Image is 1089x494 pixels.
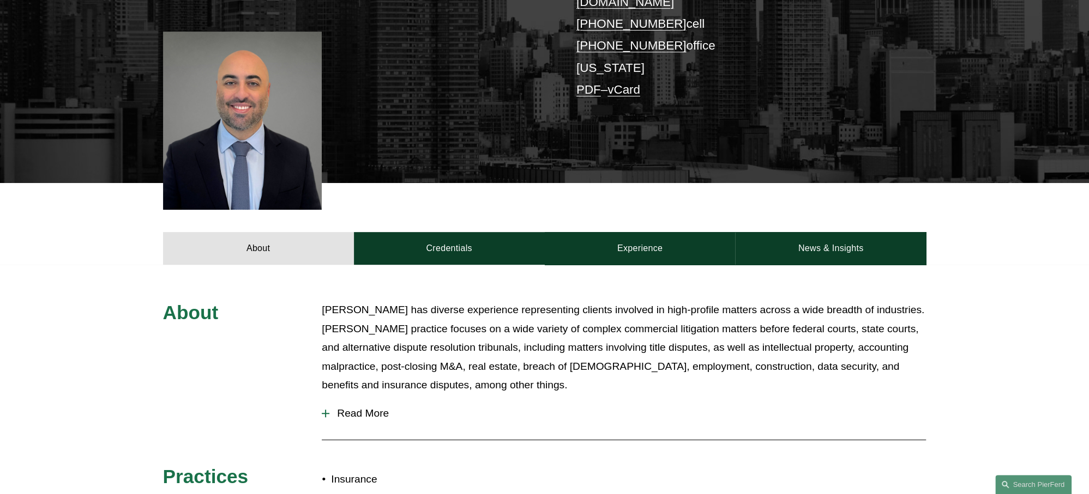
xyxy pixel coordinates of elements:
button: Read More [322,399,926,428]
a: PDF [576,83,601,96]
p: Insurance [331,470,672,489]
span: Practices [163,466,249,487]
a: About [163,232,354,265]
a: News & Insights [735,232,926,265]
a: Experience [545,232,736,265]
p: [PERSON_NAME] has diverse experience representing clients involved in high-profile matters across... [322,301,926,395]
a: Search this site [995,475,1072,494]
a: [PHONE_NUMBER] [576,17,687,31]
a: vCard [607,83,640,96]
span: About [163,302,219,323]
span: Read More [329,407,926,419]
a: [PHONE_NUMBER] [576,39,687,52]
a: Credentials [354,232,545,265]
